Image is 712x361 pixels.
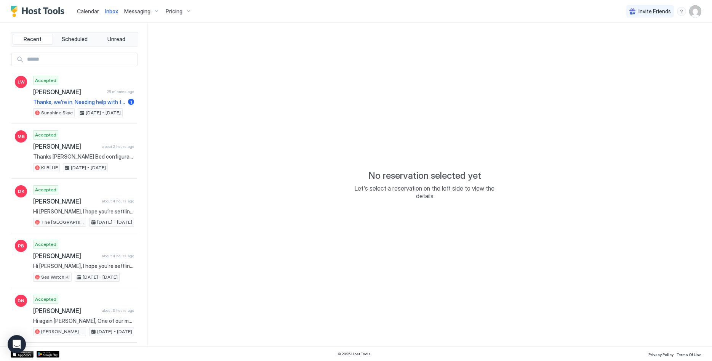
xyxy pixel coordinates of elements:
[11,351,34,358] a: App Store
[349,185,501,200] span: Let's select a reservation on the left side to view the details
[35,296,56,303] span: Accepted
[18,297,24,304] span: DN
[105,7,118,15] a: Inbox
[102,254,134,258] span: about 4 hours ago
[37,351,59,358] a: Google Play Store
[102,199,134,204] span: about 4 hours ago
[24,36,42,43] span: Recent
[102,144,134,149] span: about 2 hours ago
[648,350,674,358] a: Privacy Policy
[33,153,134,160] span: Thanks [PERSON_NAME] Bed configuration of how it looks on the website will be fine. The [DEMOGRAP...
[35,132,56,138] span: Accepted
[33,143,99,150] span: [PERSON_NAME]
[105,8,118,14] span: Inbox
[33,208,134,215] span: Hi [PERSON_NAME], I hope you’re settling in and enjoying your stay at The [GEOGRAPHIC_DATA] on [G...
[677,7,686,16] div: menu
[18,79,25,85] span: LW
[77,8,99,14] span: Calendar
[33,197,99,205] span: [PERSON_NAME]
[368,170,481,181] span: No reservation selected yet
[97,328,132,335] span: [DATE] - [DATE]
[18,242,24,249] span: PB
[35,241,56,248] span: Accepted
[107,36,125,43] span: Unread
[638,8,671,15] span: Invite Friends
[24,53,137,66] input: Input Field
[33,263,134,270] span: Hi [PERSON_NAME], I hope you’re settling in and enjoying your stay at Sea Watch KI on [GEOGRAPHIC...
[677,352,701,357] span: Terms Of Use
[33,318,134,324] span: Hi again [PERSON_NAME], One of our maintenance staff with swap over the empty gas bottle within t...
[13,34,53,45] button: Recent
[35,77,56,84] span: Accepted
[338,351,371,356] span: © 2025 Host Tools
[166,8,182,15] span: Pricing
[41,164,58,171] span: KI BLUE
[18,133,25,140] span: MB
[689,5,701,18] div: User profile
[62,36,88,43] span: Scheduled
[677,350,701,358] a: Terms Of Use
[11,6,68,17] a: Host Tools Logo
[648,352,674,357] span: Privacy Policy
[35,186,56,193] span: Accepted
[124,8,150,15] span: Messaging
[102,308,134,313] span: about 5 hours ago
[41,328,84,335] span: [PERSON_NAME] Lookout
[8,335,26,353] div: Open Intercom Messenger
[41,219,84,226] span: The [GEOGRAPHIC_DATA]
[77,7,99,15] a: Calendar
[11,32,138,47] div: tab-group
[107,89,134,94] span: 28 minutes ago
[130,99,132,105] span: 1
[54,34,95,45] button: Scheduled
[41,274,70,281] span: Sea Watch KI
[41,109,73,116] span: Sunshine Skye
[83,274,118,281] span: [DATE] - [DATE]
[86,109,121,116] span: [DATE] - [DATE]
[71,164,106,171] span: [DATE] - [DATE]
[96,34,136,45] button: Unread
[33,252,99,260] span: [PERSON_NAME]
[18,188,24,195] span: DK
[33,88,104,96] span: [PERSON_NAME]
[33,99,125,106] span: Thanks, we're in. Needing help with the wifi as I try to follow the instructions but can't get it...
[97,219,132,226] span: [DATE] - [DATE]
[33,307,99,314] span: [PERSON_NAME]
